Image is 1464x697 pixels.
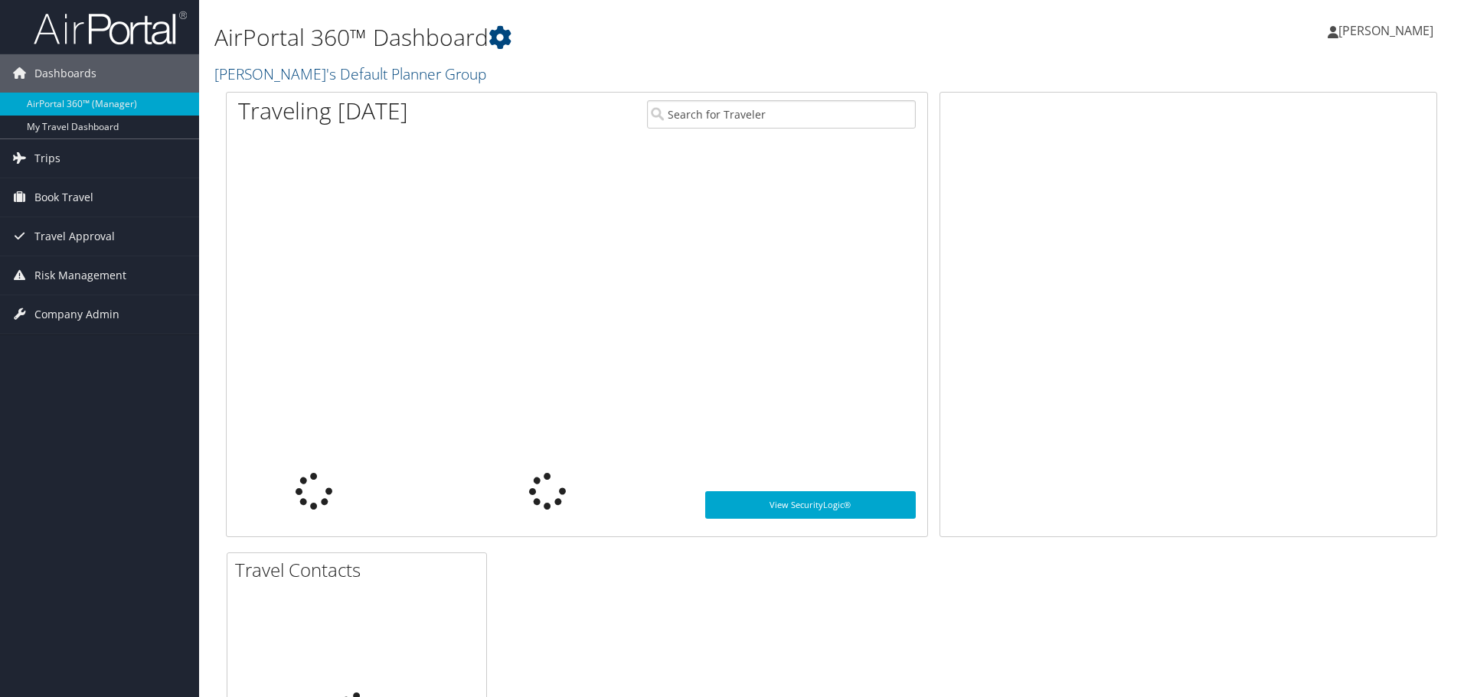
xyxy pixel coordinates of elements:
[34,178,93,217] span: Book Travel
[214,64,490,84] a: [PERSON_NAME]'s Default Planner Group
[34,54,96,93] span: Dashboards
[34,295,119,334] span: Company Admin
[34,217,115,256] span: Travel Approval
[214,21,1038,54] h1: AirPortal 360™ Dashboard
[235,557,486,583] h2: Travel Contacts
[647,100,916,129] input: Search for Traveler
[34,10,187,46] img: airportal-logo.png
[34,256,126,295] span: Risk Management
[705,491,916,519] a: View SecurityLogic®
[238,95,408,127] h1: Traveling [DATE]
[34,139,60,178] span: Trips
[1338,22,1433,39] span: [PERSON_NAME]
[1328,8,1449,54] a: [PERSON_NAME]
